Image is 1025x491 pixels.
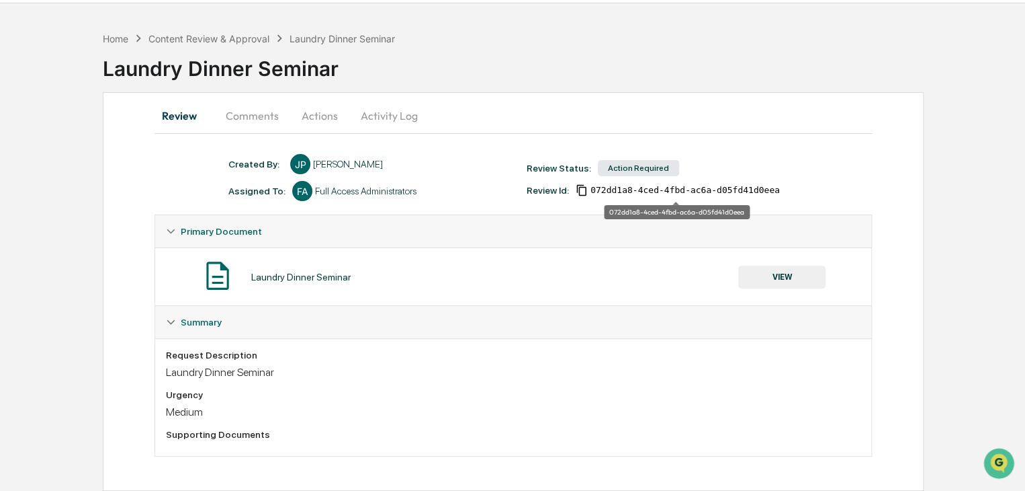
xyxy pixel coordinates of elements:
img: Document Icon [201,259,234,293]
span: Primary Document [181,226,262,237]
img: 1746055101610-c473b297-6a78-478c-a979-82029cc54cd1 [13,103,38,127]
div: Urgency [166,389,860,400]
button: Start new chat [228,107,244,123]
a: 🖐️Preclearance [8,164,92,188]
div: Request Description [166,350,860,361]
div: 🔎 [13,196,24,207]
span: Pylon [134,228,163,238]
div: Content Review & Approval [148,33,269,44]
div: Laundry Dinner Seminar [289,33,395,44]
div: Review Id: [527,185,569,196]
button: Comments [215,100,289,132]
div: 🖐️ [13,171,24,182]
div: Action Required [598,160,679,176]
input: Clear [35,61,222,75]
div: Laundry Dinner Seminar [166,366,860,379]
div: Medium [166,406,860,418]
div: 🗄️ [97,171,108,182]
div: We're available if you need us! [46,116,170,127]
div: Summary [155,338,871,456]
div: Laundry Dinner Seminar [251,272,351,282]
button: Actions [289,100,350,132]
span: Preclearance [27,169,87,183]
div: 072dd1a8-4ced-4fbd-ac6a-d05fd41d0eea [604,205,750,219]
span: Data Lookup [27,195,85,209]
span: Summary [181,317,222,328]
button: Review [154,100,215,132]
div: JP [290,154,310,174]
div: secondary tabs example [154,100,872,132]
div: Primary Document [155,215,871,248]
span: Copy Id [576,184,588,196]
a: 🗄️Attestations [92,164,172,188]
div: Primary Document [155,248,871,305]
div: Assigned To: [228,186,285,196]
div: Created By: ‎ ‎ [228,159,283,169]
a: 🔎Data Lookup [8,190,90,214]
p: How can we help? [13,28,244,50]
iframe: Open customer support [982,447,1018,483]
div: Full Access Administrators [315,186,416,196]
div: Supporting Documents [166,429,860,440]
div: Laundry Dinner Seminar [103,46,1025,81]
div: Review Status: [527,163,591,174]
a: Powered byPylon [95,227,163,238]
span: 072dd1a8-4ced-4fbd-ac6a-d05fd41d0eea [590,185,780,196]
div: Start new chat [46,103,220,116]
div: Home [103,33,128,44]
button: VIEW [738,266,826,289]
button: Activity Log [350,100,429,132]
span: Attestations [111,169,167,183]
div: [PERSON_NAME] [313,159,383,169]
div: Summary [155,306,871,338]
div: FA [292,181,312,201]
